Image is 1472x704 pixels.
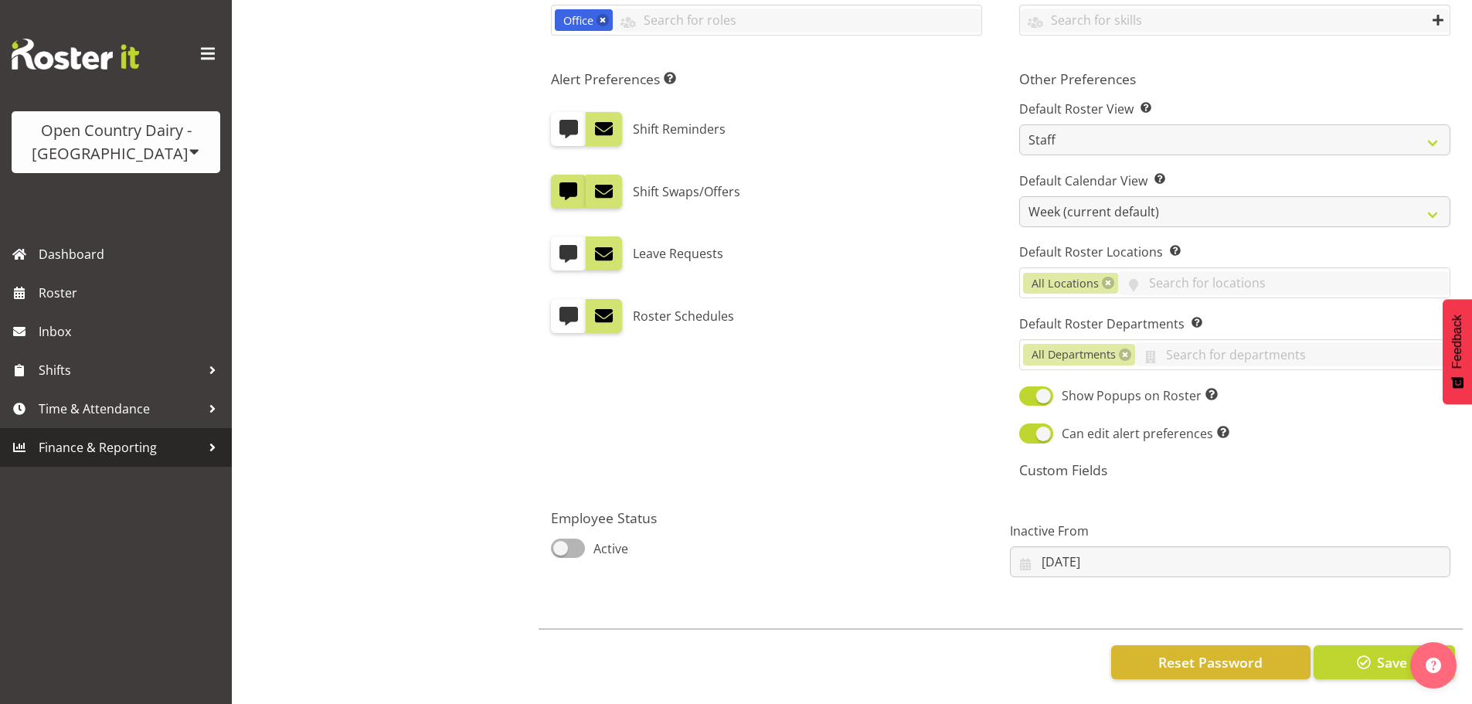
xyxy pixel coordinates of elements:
label: Default Roster Departments [1019,315,1450,333]
button: Feedback - Show survey [1443,299,1472,404]
div: Open Country Dairy - [GEOGRAPHIC_DATA] [27,119,205,165]
button: Reset Password [1111,645,1311,679]
span: Show Popups on Roster [1053,386,1218,405]
span: Can edit alert preferences [1053,424,1229,443]
span: Shifts [39,359,201,382]
img: Rosterit website logo [12,39,139,70]
input: Click to select... [1010,546,1450,577]
span: Feedback [1450,315,1464,369]
h5: Employee Status [551,509,991,526]
span: Dashboard [39,243,224,266]
span: All Departments [1032,346,1116,363]
span: Roster [39,281,224,304]
span: Save [1377,652,1407,672]
input: Search for locations [1118,271,1450,295]
h5: Custom Fields [1019,461,1450,478]
button: Save [1314,645,1455,679]
label: Default Roster Locations [1019,243,1450,261]
label: Inactive From [1010,522,1450,540]
span: Inbox [39,320,224,343]
label: Leave Requests [633,236,723,270]
input: Search for skills [1020,9,1450,32]
label: Roster Schedules [633,299,734,333]
label: Default Calendar View [1019,172,1450,190]
span: Time & Attendance [39,397,201,420]
span: Reset Password [1158,652,1263,672]
label: Shift Swaps/Offers [633,175,740,209]
span: Finance & Reporting [39,436,201,459]
span: All Locations [1032,275,1099,292]
label: Shift Reminders [633,112,726,146]
label: Default Roster View [1019,100,1450,118]
span: Active [585,539,628,558]
h5: Other Preferences [1019,70,1450,87]
img: help-xxl-2.png [1426,658,1441,673]
h5: Alert Preferences [551,70,982,87]
input: Search for roles [613,9,981,32]
span: Office [563,12,593,29]
input: Search for departments [1135,342,1450,366]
